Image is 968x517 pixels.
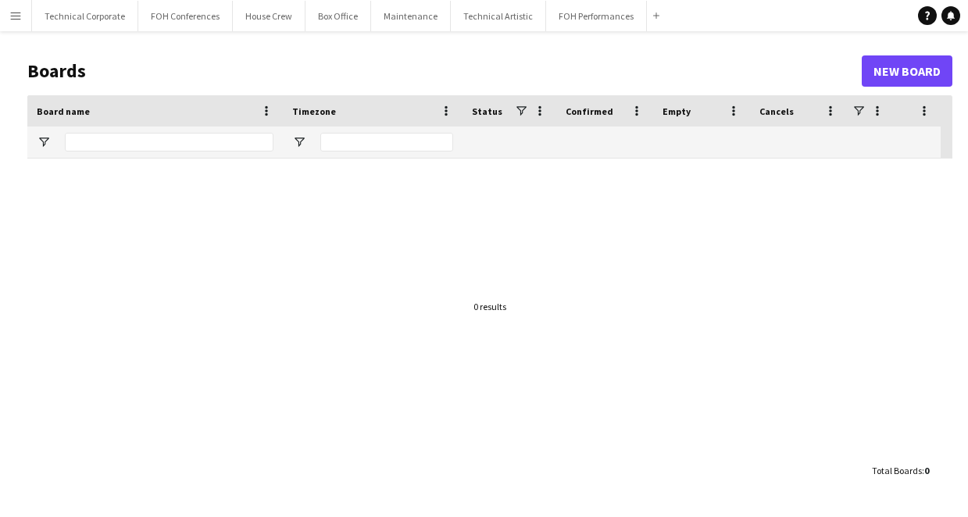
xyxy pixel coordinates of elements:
[37,105,90,117] span: Board name
[451,1,546,31] button: Technical Artistic
[924,465,929,476] span: 0
[862,55,952,87] a: New Board
[759,105,794,117] span: Cancels
[872,465,922,476] span: Total Boards
[138,1,233,31] button: FOH Conferences
[292,135,306,149] button: Open Filter Menu
[473,301,506,312] div: 0 results
[233,1,305,31] button: House Crew
[472,105,502,117] span: Status
[32,1,138,31] button: Technical Corporate
[292,105,336,117] span: Timezone
[305,1,371,31] button: Box Office
[872,455,929,486] div: :
[37,135,51,149] button: Open Filter Menu
[566,105,613,117] span: Confirmed
[27,59,862,83] h1: Boards
[546,1,647,31] button: FOH Performances
[65,133,273,152] input: Board name Filter Input
[320,133,453,152] input: Timezone Filter Input
[371,1,451,31] button: Maintenance
[663,105,691,117] span: Empty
